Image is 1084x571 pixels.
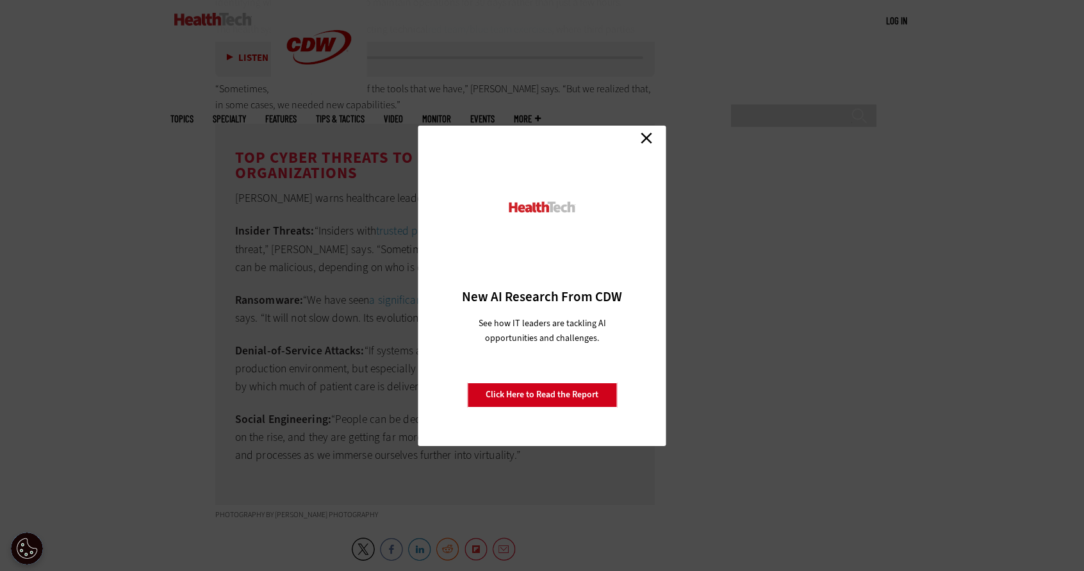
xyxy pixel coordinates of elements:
[463,316,621,345] p: See how IT leaders are tackling AI opportunities and challenges.
[441,288,644,306] h3: New AI Research From CDW
[11,533,43,565] div: Cookie Settings
[467,383,617,407] a: Click Here to Read the Report
[11,533,43,565] button: Open Preferences
[637,129,656,148] a: Close
[507,201,577,214] img: HealthTech_0.png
